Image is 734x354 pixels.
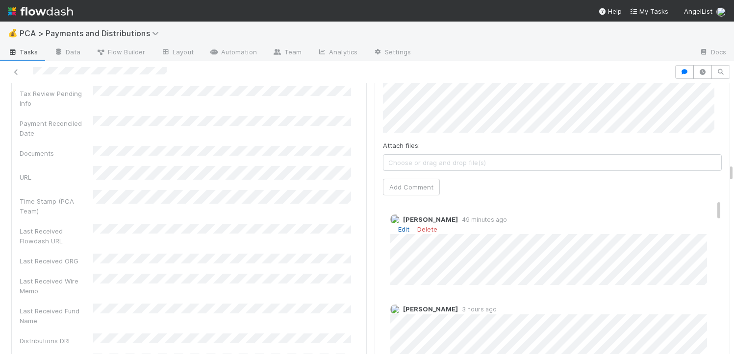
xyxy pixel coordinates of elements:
img: logo-inverted-e16ddd16eac7371096b0.svg [8,3,73,20]
div: Documents [20,148,93,158]
a: Settings [365,45,419,61]
span: PCA > Payments and Distributions [20,28,164,38]
span: Flow Builder [96,47,145,57]
div: Tax Review Pending Info [20,89,93,108]
span: Choose or drag and drop file(s) [383,155,721,170]
span: [PERSON_NAME] [403,215,458,223]
label: Attach files: [383,141,420,150]
img: avatar_e7d5656d-bda2-4d83-89d6-b6f9721f96bd.png [390,214,400,224]
div: Last Received Flowdash URL [20,226,93,246]
div: Last Received ORG [20,256,93,266]
button: Add Comment [383,179,440,195]
div: Last Received Wire Memo [20,276,93,296]
div: Payment Reconciled Date [20,118,93,138]
a: Data [46,45,88,61]
div: Time Stamp (PCA Team) [20,196,93,216]
a: My Tasks [630,6,668,16]
a: Docs [691,45,734,61]
a: Team [265,45,309,61]
span: 💰 [8,29,18,37]
span: [PERSON_NAME] [403,305,458,313]
span: 49 minutes ago [458,216,507,223]
span: Tasks [8,47,38,57]
span: My Tasks [630,7,668,15]
a: Delete [417,225,437,233]
div: Help [598,6,622,16]
div: Distributions DRI [20,336,93,346]
a: Edit [398,225,409,233]
div: Last Received Fund Name [20,306,93,326]
a: Automation [202,45,265,61]
img: avatar_ad9da010-433a-4b4a-a484-836c288de5e1.png [390,305,400,314]
a: Flow Builder [88,45,153,61]
div: URL [20,172,93,182]
img: avatar_e7d5656d-bda2-4d83-89d6-b6f9721f96bd.png [716,7,726,17]
a: Layout [153,45,202,61]
span: 3 hours ago [458,306,497,313]
span: AngelList [684,7,712,15]
a: Analytics [309,45,365,61]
